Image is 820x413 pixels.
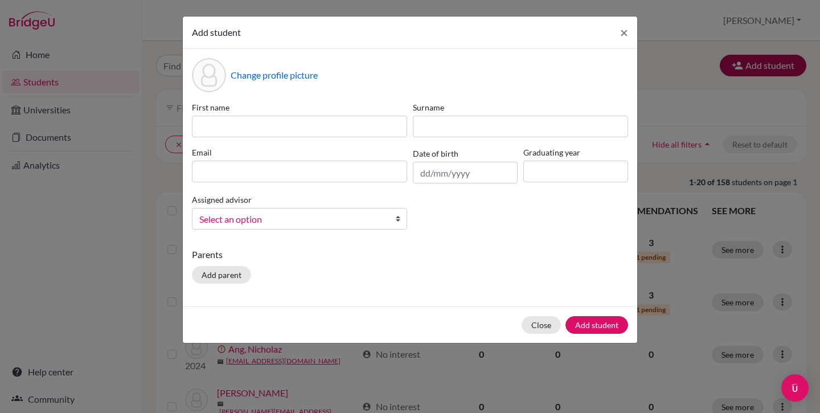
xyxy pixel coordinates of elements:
[620,24,628,40] span: ×
[522,316,561,334] button: Close
[192,266,251,284] button: Add parent
[565,316,628,334] button: Add student
[413,162,518,183] input: dd/mm/yyyy
[611,17,637,48] button: Close
[199,212,385,227] span: Select an option
[192,146,407,158] label: Email
[192,248,628,261] p: Parents
[192,194,252,206] label: Assigned advisor
[192,58,226,92] div: Profile picture
[192,27,241,38] span: Add student
[413,101,628,113] label: Surname
[781,374,809,402] div: Open Intercom Messenger
[413,148,458,160] label: Date of birth
[192,101,407,113] label: First name
[523,146,628,158] label: Graduating year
